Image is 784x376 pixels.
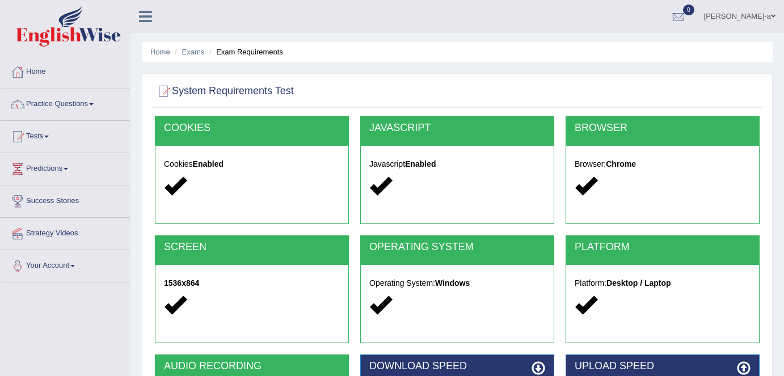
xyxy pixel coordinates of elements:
h2: COOKIES [164,122,340,134]
a: Success Stories [1,185,130,214]
h2: PLATFORM [575,242,751,253]
a: Predictions [1,153,130,181]
a: Exams [182,48,205,56]
h2: SCREEN [164,242,340,253]
h2: BROWSER [575,122,751,134]
h2: UPLOAD SPEED [575,361,751,372]
li: Exam Requirements [206,47,283,57]
a: Your Account [1,250,130,278]
h5: Browser: [575,160,751,168]
h2: JAVASCRIPT [369,122,545,134]
strong: Enabled [193,159,224,168]
h5: Platform: [575,279,751,288]
h5: Javascript [369,160,545,168]
h2: System Requirements Test [155,83,294,100]
a: Tests [1,121,130,149]
strong: Desktop / Laptop [606,278,671,288]
a: Home [150,48,170,56]
h5: Operating System: [369,279,545,288]
strong: Windows [435,278,470,288]
h5: Cookies [164,160,340,168]
h2: AUDIO RECORDING [164,361,340,372]
strong: Enabled [405,159,436,168]
a: Home [1,56,130,85]
a: Practice Questions [1,88,130,117]
span: 0 [683,5,694,15]
h2: OPERATING SYSTEM [369,242,545,253]
h2: DOWNLOAD SPEED [369,361,545,372]
strong: Chrome [606,159,636,168]
strong: 1536x864 [164,278,199,288]
a: Strategy Videos [1,218,130,246]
